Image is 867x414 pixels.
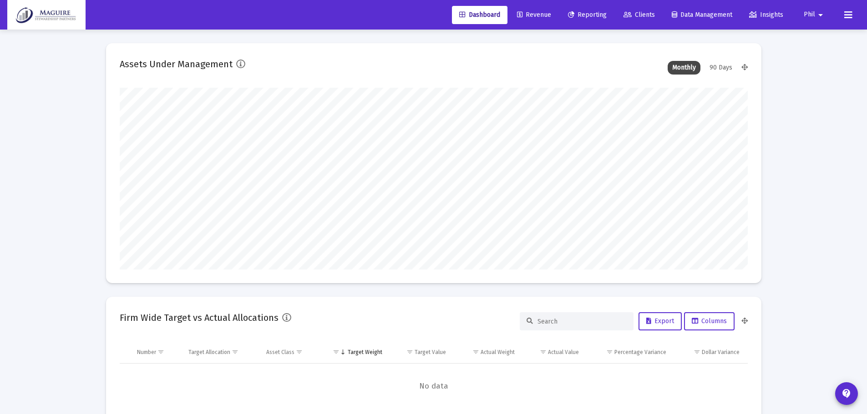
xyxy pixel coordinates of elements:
button: Columns [684,312,735,330]
mat-icon: arrow_drop_down [815,6,826,24]
span: Show filter options for column 'Target Allocation' [232,349,238,355]
span: Data Management [672,11,732,19]
span: Columns [692,317,727,325]
div: Target Allocation [188,349,230,356]
a: Revenue [510,6,558,24]
div: Data grid [120,341,748,409]
span: Insights [749,11,783,19]
td: Column Actual Weight [452,341,521,363]
div: Monthly [668,61,700,75]
h2: Assets Under Management [120,57,233,71]
div: Number [137,349,156,356]
span: Show filter options for column 'Target Value' [406,349,413,355]
span: Show filter options for column 'Number' [157,349,164,355]
a: Data Management [664,6,740,24]
span: Phil [804,11,815,19]
td: Column Actual Value [521,341,585,363]
span: Show filter options for column 'Dollar Variance' [694,349,700,355]
td: Column Percentage Variance [585,341,673,363]
div: Actual Value [548,349,579,356]
td: Column Dollar Variance [673,341,747,363]
td: Column Asset Class [260,341,320,363]
span: Revenue [517,11,551,19]
button: Export [639,312,682,330]
span: No data [120,381,748,391]
span: Show filter options for column 'Actual Weight' [472,349,479,355]
span: Clients [624,11,655,19]
span: Show filter options for column 'Target Weight' [333,349,340,355]
div: Percentage Variance [614,349,666,356]
a: Clients [616,6,662,24]
span: Show filter options for column 'Percentage Variance' [606,349,613,355]
td: Column Number [131,341,183,363]
a: Dashboard [452,6,507,24]
h2: Firm Wide Target vs Actual Allocations [120,310,279,325]
div: 90 Days [705,61,737,75]
td: Column Target Weight [320,341,389,363]
div: Asset Class [266,349,294,356]
div: Target Value [415,349,446,356]
div: Dollar Variance [702,349,740,356]
a: Insights [742,6,791,24]
span: Show filter options for column 'Asset Class' [296,349,303,355]
td: Column Target Value [389,341,453,363]
input: Search [537,318,627,325]
img: Dashboard [14,6,79,24]
span: Reporting [568,11,607,19]
div: Target Weight [348,349,382,356]
span: Show filter options for column 'Actual Value' [540,349,547,355]
td: Column Target Allocation [182,341,260,363]
span: Export [646,317,674,325]
div: Actual Weight [481,349,515,356]
span: Dashboard [459,11,500,19]
mat-icon: contact_support [841,388,852,399]
button: Phil [793,5,837,24]
a: Reporting [561,6,614,24]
